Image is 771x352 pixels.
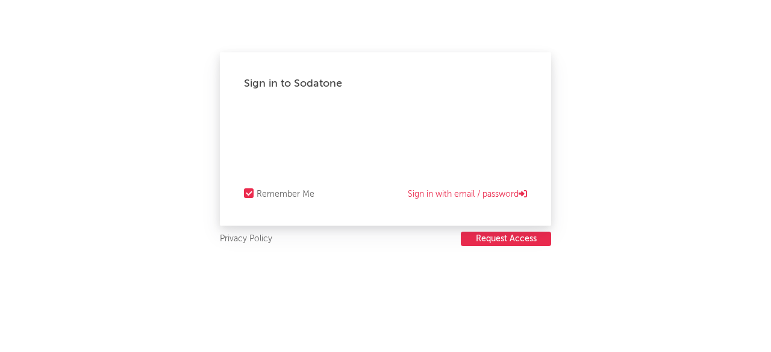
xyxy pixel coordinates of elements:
a: Privacy Policy [220,232,272,247]
div: Remember Me [257,187,314,202]
div: Sign in to Sodatone [244,76,527,91]
a: Request Access [461,232,551,247]
a: Sign in with email / password [408,187,527,202]
button: Request Access [461,232,551,246]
